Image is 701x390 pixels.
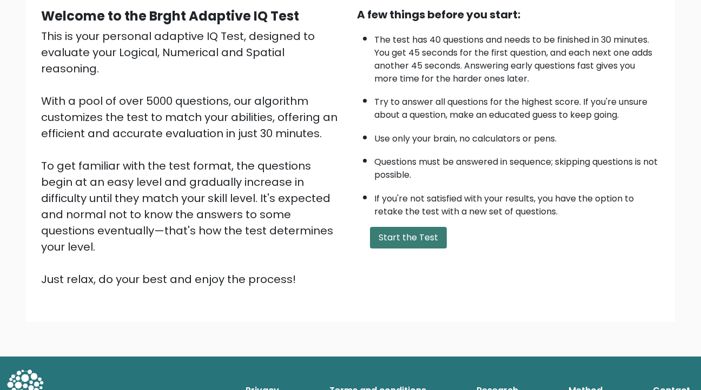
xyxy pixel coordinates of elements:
[374,90,660,122] li: Try to answer all questions for the highest score. If you're unsure about a question, make an edu...
[374,150,660,181] li: Questions must be answered in sequence; skipping questions is not possible.
[41,7,299,25] b: Welcome to the Brght Adaptive IQ Test
[41,28,344,287] div: This is your personal adaptive IQ Test, designed to evaluate your Logical, Numerical and Spatial ...
[357,6,660,23] div: A few things before you start:
[374,187,660,218] li: If you're not satisfied with your results, you have the option to retake the test with a new set ...
[370,227,447,248] button: Start the Test
[374,127,660,145] li: Use only your brain, no calculators or pens.
[374,28,660,85] li: The test has 40 questions and needs to be finished in 30 minutes. You get 45 seconds for the firs...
